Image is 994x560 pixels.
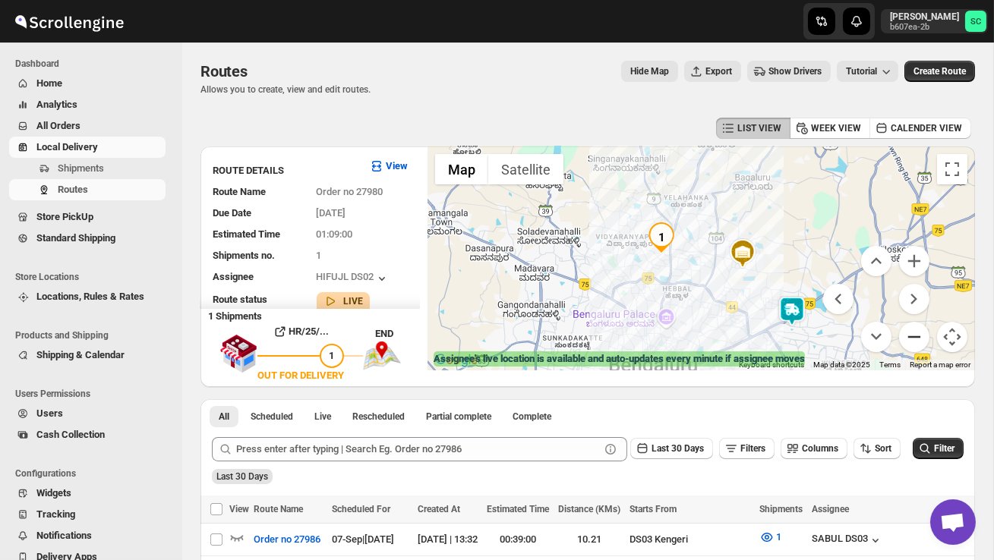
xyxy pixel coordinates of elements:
[216,471,268,482] span: Last 30 Days
[747,61,831,82] button: Show Drivers
[861,246,891,276] button: Move up
[487,504,549,514] span: Estimated Time
[344,296,364,307] b: LIVE
[914,65,966,77] span: Create Route
[854,438,901,459] button: Sort
[861,322,891,352] button: Move down
[705,65,732,77] span: Export
[36,487,71,499] span: Widgets
[837,61,898,82] button: Tutorial
[219,324,257,383] img: shop.svg
[811,122,861,134] span: WEEK VIEW
[9,344,166,366] button: Shipping & Calendar
[558,532,620,547] div: 10.21
[879,360,901,369] a: Terms (opens in new tab)
[812,504,849,514] span: Assignee
[716,118,790,139] button: LIST VIEW
[219,411,229,423] span: All
[200,62,248,80] span: Routes
[737,122,781,134] span: LIST VIEW
[487,532,549,547] div: 00:39:00
[323,294,364,309] button: LIVE
[431,351,481,370] img: Google
[9,94,166,115] button: Analytics
[9,158,166,179] button: Shipments
[36,291,144,302] span: Locations, Rules & Rates
[317,207,346,219] span: [DATE]
[899,284,929,314] button: Move right
[317,271,390,286] button: HIFUJL DS02
[813,360,870,369] span: Map data ©2025
[386,160,408,171] b: View
[363,341,401,370] img: trip_end.png
[904,61,975,82] button: Create Route
[15,271,172,283] span: Store Locations
[36,141,98,153] span: Local Delivery
[869,118,971,139] button: CALENDER VIEW
[36,77,62,89] span: Home
[558,504,620,514] span: Distance (KMs)
[36,429,105,440] span: Cash Collection
[630,532,750,547] div: DS03 Kengeri
[257,319,344,344] button: HR/25/...
[15,329,172,341] span: Products and Shipping
[254,504,303,514] span: Route Name
[213,163,357,178] h3: ROUTE DETAILS
[257,368,344,383] div: OUT FOR DELIVERY
[36,349,125,360] span: Shipping & Calendar
[58,162,104,174] span: Shipments
[434,351,805,367] label: Assignee's live location is available and auto-updates every minute if assignee moves
[646,222,677,253] div: 1
[759,504,803,514] span: Shipments
[513,411,551,423] span: Complete
[684,61,741,82] button: Export
[375,326,420,341] div: END
[332,533,394,545] span: 07-Sep | [DATE]
[314,411,331,423] span: Live
[899,322,929,352] button: Zoom out
[213,294,267,305] span: Route status
[236,437,600,461] input: Press enter after typing | Search Eg. Order no 27986
[213,250,275,261] span: Shipments no.
[36,508,75,520] span: Tracking
[36,407,63,419] span: Users
[245,527,330,552] button: Order no 27986
[768,65,822,77] span: Show Drivers
[213,186,266,197] span: Route Name
[332,504,390,514] span: Scheduled For
[719,438,775,459] button: Filters
[9,525,166,546] button: Notifications
[937,154,967,184] button: Toggle fullscreen view
[776,531,781,543] span: 1
[15,58,172,70] span: Dashboard
[254,532,320,547] span: Order no 27986
[937,322,967,352] button: Map camera controls
[890,11,959,23] p: [PERSON_NAME]
[630,65,669,77] span: Hide Map
[213,228,280,240] span: Estimated Time
[9,403,166,424] button: Users
[823,284,854,314] button: Move left
[781,438,847,459] button: Columns
[317,186,383,197] span: Order no 27980
[36,232,115,244] span: Standard Shipping
[910,360,970,369] a: Report a map error
[934,443,955,454] span: Filter
[913,438,964,459] button: Filter
[9,483,166,504] button: Widgets
[965,11,986,32] span: Sanjay chetri
[431,351,481,370] a: Open this area in Google Maps (opens a new window)
[750,525,790,549] button: 1
[802,443,838,454] span: Columns
[881,9,988,33] button: User menu
[289,326,330,337] b: HR/25/...
[360,154,417,178] button: View
[930,499,976,545] div: Open chat
[36,211,93,222] span: Store PickUp
[317,228,353,240] span: 01:09:00
[9,424,166,445] button: Cash Collection
[891,122,962,134] span: CALENDER VIEW
[9,286,166,307] button: Locations, Rules & Rates
[58,184,88,195] span: Routes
